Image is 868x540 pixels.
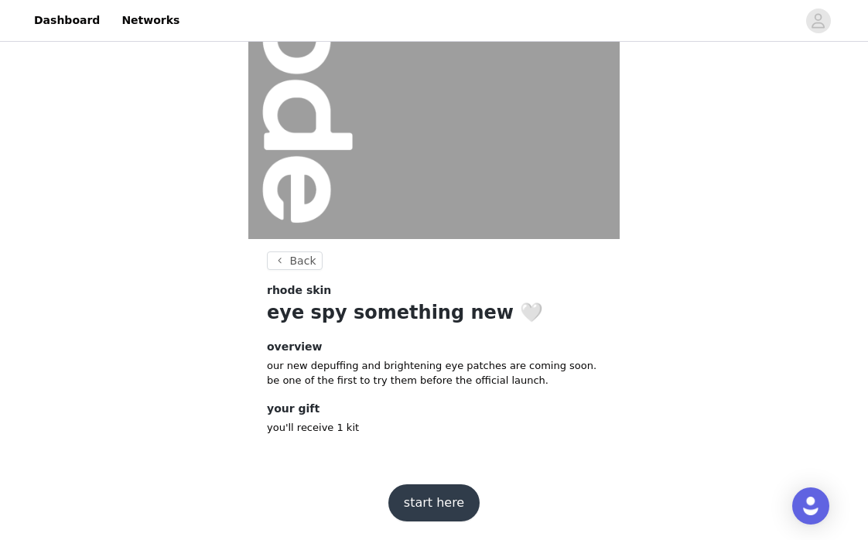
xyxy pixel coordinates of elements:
h4: overview [267,339,601,355]
span: rhode skin [267,282,331,299]
button: Back [267,251,323,270]
div: Open Intercom Messenger [792,487,829,525]
p: you'll receive 1 kit [267,420,601,436]
p: our new depuffing and brightening eye patches are coming soon. be one of the first to try them be... [267,358,601,388]
button: start here [388,484,480,521]
a: Dashboard [25,3,109,38]
a: Networks [112,3,189,38]
h1: eye spy something new 🤍 [267,299,601,326]
div: avatar [811,9,825,33]
h4: your gift [267,401,601,417]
